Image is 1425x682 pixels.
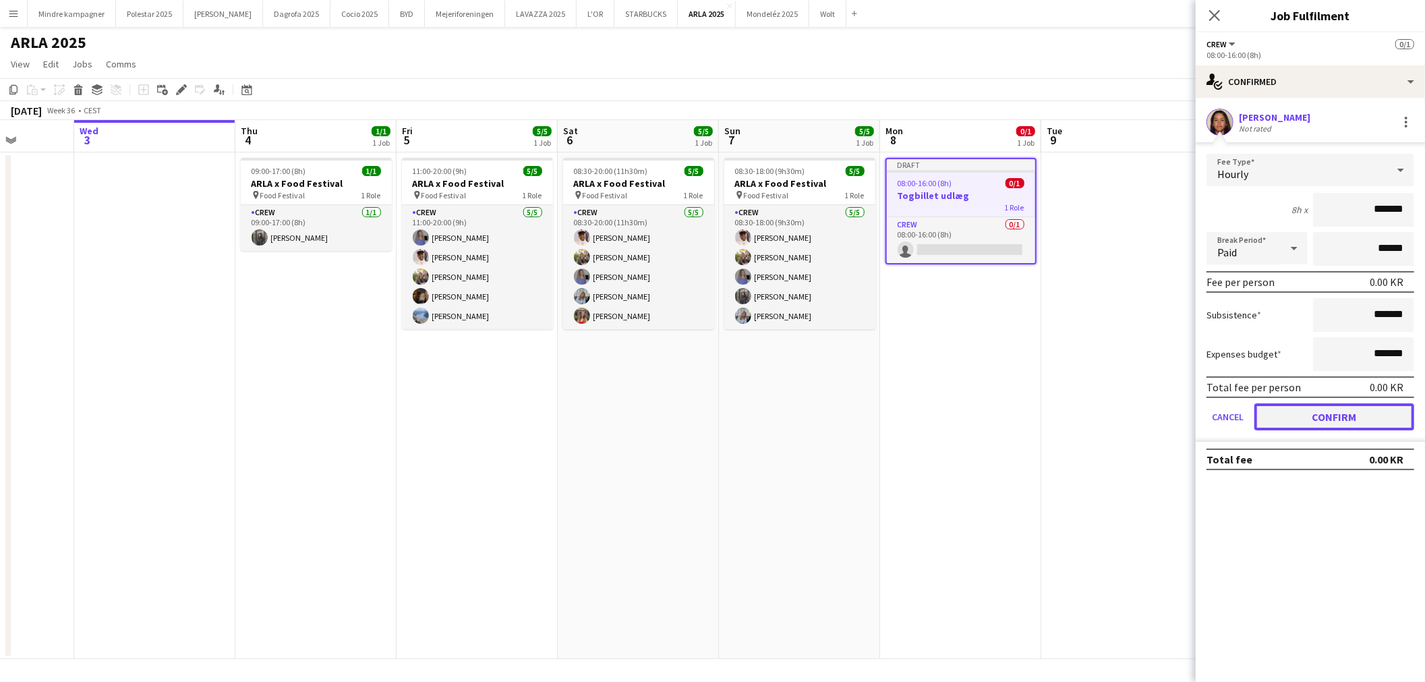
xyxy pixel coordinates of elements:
span: Comms [106,58,136,70]
span: 1/1 [372,126,390,136]
button: Mondeléz 2025 [736,1,809,27]
span: 1 Role [361,190,381,200]
div: 1 Job [1017,138,1035,148]
div: 1 Job [372,138,390,148]
span: 9 [1045,132,1062,148]
span: Edit [43,58,59,70]
span: 5 [400,132,413,148]
span: 3 [78,132,98,148]
div: Draft [887,159,1035,170]
span: 6 [561,132,578,148]
span: Fri [402,125,413,137]
span: View [11,58,30,70]
button: BYD [389,1,425,27]
span: 5/5 [533,126,552,136]
app-card-role: Crew5/508:30-20:00 (11h30m)[PERSON_NAME][PERSON_NAME][PERSON_NAME][PERSON_NAME][PERSON_NAME] [563,205,714,329]
span: 5/5 [846,166,865,176]
span: 1/1 [362,166,381,176]
div: Total fee per person [1206,380,1301,394]
span: 0/1 [1006,178,1024,188]
span: 5/5 [694,126,713,136]
span: 1 Role [684,190,703,200]
div: CEST [84,105,101,115]
h3: ARLA x Food Festival [241,177,392,190]
div: 1 Job [695,138,712,148]
span: 1 Role [523,190,542,200]
div: Not rated [1239,123,1274,134]
div: 1 Job [533,138,551,148]
app-job-card: 09:00-17:00 (8h)1/1ARLA x Food Festival Food Festival1 RoleCrew1/109:00-17:00 (8h)[PERSON_NAME] [241,158,392,251]
app-card-role: Crew1/109:00-17:00 (8h)[PERSON_NAME] [241,205,392,251]
app-job-card: Draft08:00-16:00 (8h)0/1Togbillet udlæg1 RoleCrew0/108:00-16:00 (8h) [885,158,1037,264]
span: 08:30-18:00 (9h30m) [735,166,805,176]
app-job-card: 08:30-18:00 (9h30m)5/5ARLA x Food Festival Food Festival1 RoleCrew5/508:30-18:00 (9h30m)[PERSON_N... [724,158,875,329]
span: 0/1 [1016,126,1035,136]
app-job-card: 08:30-20:00 (11h30m)5/5ARLA x Food Festival Food Festival1 RoleCrew5/508:30-20:00 (11h30m)[PERSON... [563,158,714,329]
a: Jobs [67,55,98,73]
button: Wolt [809,1,846,27]
div: 8h x [1291,204,1308,216]
span: 1 Role [1005,202,1024,212]
button: Cancel [1206,403,1249,430]
span: 5/5 [523,166,542,176]
button: ARLA 2025 [678,1,736,27]
button: Dagrofa 2025 [263,1,330,27]
h3: ARLA x Food Festival [563,177,714,190]
button: LAVAZZA 2025 [505,1,577,27]
span: Jobs [72,58,92,70]
span: Mon [885,125,903,137]
span: 09:00-17:00 (8h) [252,166,306,176]
div: [PERSON_NAME] [1239,111,1310,123]
span: Sun [724,125,740,137]
span: Tue [1047,125,1062,137]
span: 1 Role [845,190,865,200]
a: View [5,55,35,73]
span: Food Festival [421,190,467,200]
span: Sat [563,125,578,137]
div: [DATE] [11,104,42,117]
a: Edit [38,55,64,73]
app-job-card: 11:00-20:00 (9h)5/5ARLA x Food Festival Food Festival1 RoleCrew5/511:00-20:00 (9h)[PERSON_NAME][P... [402,158,553,329]
span: 11:00-20:00 (9h) [413,166,467,176]
button: STARBUCKS [614,1,678,27]
h3: Job Fulfilment [1196,7,1425,24]
span: 8 [883,132,903,148]
span: Crew [1206,39,1227,49]
h3: ARLA x Food Festival [724,177,875,190]
div: 0.00 KR [1370,275,1403,289]
h3: ARLA x Food Festival [402,177,553,190]
span: Food Festival [583,190,628,200]
span: 08:00-16:00 (8h) [898,178,952,188]
span: 7 [722,132,740,148]
button: L'OR [577,1,614,27]
div: 0.00 KR [1370,380,1403,394]
button: Mindre kampagner [28,1,116,27]
app-card-role: Crew5/508:30-18:00 (9h30m)[PERSON_NAME][PERSON_NAME][PERSON_NAME][PERSON_NAME][PERSON_NAME] [724,205,875,329]
span: 5/5 [685,166,703,176]
h1: ARLA 2025 [11,32,86,53]
div: 0.00 KR [1369,453,1403,466]
button: Crew [1206,39,1238,49]
div: Confirmed [1196,65,1425,98]
button: Polestar 2025 [116,1,183,27]
label: Expenses budget [1206,348,1281,360]
button: Confirm [1254,403,1414,430]
div: Total fee [1206,453,1252,466]
button: Cocio 2025 [330,1,389,27]
span: Food Festival [744,190,789,200]
button: [PERSON_NAME] [183,1,263,27]
span: Food Festival [260,190,306,200]
h3: Togbillet udlæg [887,190,1035,202]
div: 08:00-16:00 (8h) [1206,50,1414,60]
span: Wed [80,125,98,137]
span: Hourly [1217,167,1248,181]
span: Thu [241,125,258,137]
div: Fee per person [1206,275,1275,289]
span: 0/1 [1395,39,1414,49]
app-card-role: Crew0/108:00-16:00 (8h) [887,217,1035,263]
a: Comms [100,55,142,73]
